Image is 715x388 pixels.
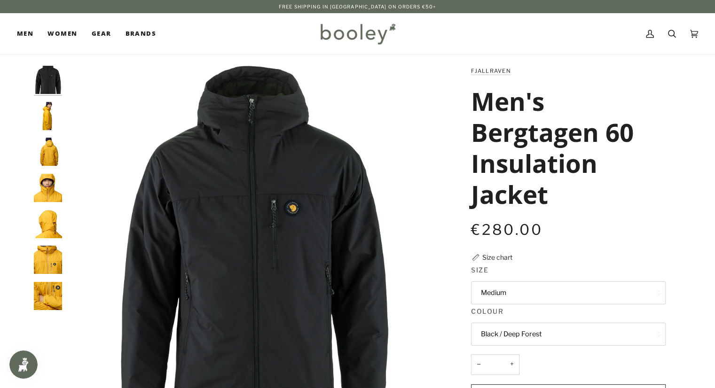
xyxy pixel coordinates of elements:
span: Men [17,29,33,39]
img: Fjallraven Men's Bergtagen 60 Insulation Jacket - Booley Galway [34,210,62,238]
img: Fjallraven Men's Bergtagen 60 Insulation Jacket Black / Deep Forest - Booley Galway [34,66,62,94]
input: Quantity [471,354,519,375]
a: Men [17,13,40,54]
div: Size chart [482,252,512,262]
img: Fjallraven Men's Bergtagen 60 Insulation Jacket - Booley Galway [34,174,62,202]
a: Gear [85,13,118,54]
a: Fjallraven [471,68,511,74]
img: Booley [316,20,399,47]
span: Brands [125,29,156,39]
h1: Men's Bergtagen 60 Insulation Jacket [471,85,659,210]
button: − [471,354,486,375]
button: Medium [471,281,666,304]
button: + [504,354,519,375]
img: Fjallraven Men's Bergtagen 60 Insulation Jacket - Booley Galway [34,138,62,166]
span: Size [471,265,488,275]
img: Fjallraven Men's Bergtagen 60 Insulation Jacket - Booley Galway [34,102,62,130]
p: Free Shipping in [GEOGRAPHIC_DATA] on Orders €50+ [279,3,436,10]
iframe: Button to open loyalty program pop-up [9,350,38,379]
button: Black / Deep Forest [471,323,666,346]
span: Gear [92,29,111,39]
img: Fjallraven Men's Bergtagen 60 Insulation Jacket - Booley Galway [34,282,62,310]
a: Women [40,13,84,54]
span: €280.00 [471,221,542,239]
span: Colour [471,306,503,316]
img: Fjallraven Men's Bergtagen 60 Insulation Jacket - Booley Galway [34,246,62,274]
span: Women [47,29,77,39]
a: Brands [118,13,163,54]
